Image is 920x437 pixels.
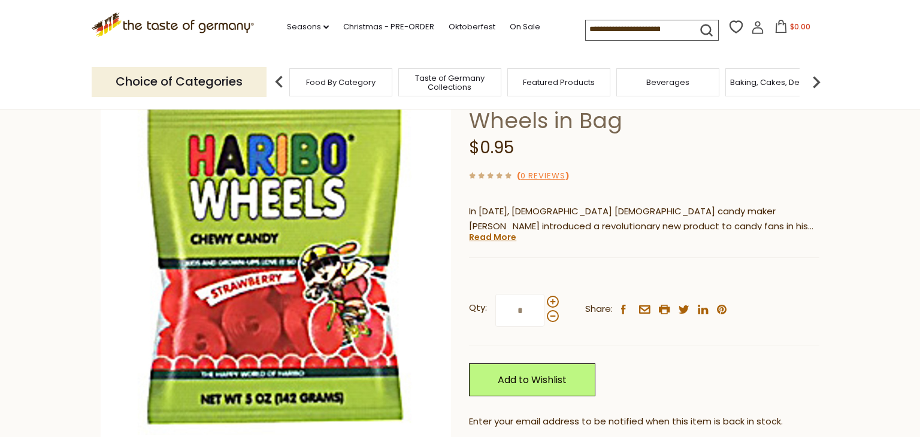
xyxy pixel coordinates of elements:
[469,204,819,234] p: In [DATE], [DEMOGRAPHIC_DATA] [DEMOGRAPHIC_DATA] candy maker [PERSON_NAME] introduced a revolutio...
[449,20,495,34] a: Oktoberfest
[267,70,291,94] img: previous arrow
[790,22,810,32] span: $0.00
[767,20,818,38] button: $0.00
[646,78,689,87] a: Beverages
[730,78,823,87] a: Baking, Cakes, Desserts
[585,302,613,317] span: Share:
[495,294,544,327] input: Qty:
[469,136,514,159] span: $0.95
[469,301,487,315] strong: Qty:
[510,20,540,34] a: On Sale
[402,74,498,92] a: Taste of Germany Collections
[92,67,267,96] p: Choice of Categories
[287,20,329,34] a: Seasons
[804,70,828,94] img: next arrow
[517,170,569,181] span: ( )
[469,414,819,429] div: Enter your email address to be notified when this item is back in stock.
[469,363,595,396] a: Add to Wishlist
[306,78,376,87] a: Food By Category
[343,20,434,34] a: Christmas - PRE-ORDER
[469,231,516,243] a: Read More
[523,78,595,87] a: Featured Products
[520,170,565,183] a: 0 Reviews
